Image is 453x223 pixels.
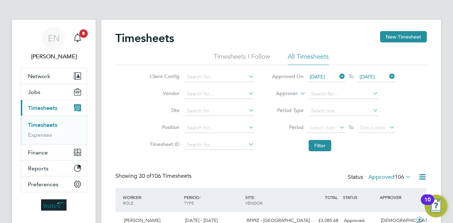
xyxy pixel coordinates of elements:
input: Search for... [309,89,378,99]
label: Vendor [148,90,179,96]
a: EN[PERSON_NAME] [21,27,87,61]
span: TYPE [184,200,194,206]
div: APPROVER [378,191,415,204]
label: Site [148,107,179,113]
button: Jobs [21,84,87,100]
div: 10 [424,200,431,209]
li: Timesheets I Follow [214,52,270,65]
span: To [346,72,356,81]
label: Position [148,124,179,130]
span: Finance [28,149,48,156]
button: New Timesheet [380,31,427,42]
span: / [199,194,201,200]
span: Emma Newbold [21,52,87,61]
button: Network [21,68,87,84]
input: Search for... [184,72,254,82]
button: Finance [21,145,87,160]
a: Expenses [28,131,52,138]
span: 8 [79,29,88,38]
div: STATUS [341,191,378,204]
div: Showing [115,172,193,180]
h2: Timesheets [115,31,174,45]
label: Approved [368,174,411,181]
input: Select one [309,106,378,116]
span: 30 of [139,172,151,180]
span: / [141,194,142,200]
input: Search for... [184,89,254,99]
div: WORKER [121,191,182,209]
li: All Timesheets [288,52,329,65]
span: TOTAL [325,194,338,200]
span: Network [28,73,50,80]
a: 8 [70,27,85,49]
input: Search for... [184,140,254,150]
a: Timesheets [28,122,57,128]
label: Period [272,124,304,130]
div: Timesheets [21,116,87,144]
div: Status [348,172,413,182]
button: Reports [21,160,87,176]
span: Preferences [28,181,58,188]
div: PERIOD [182,191,243,209]
span: ROLE [123,200,133,206]
span: 106 [395,174,404,181]
span: Jobs [28,89,40,95]
a: Go to home page [21,199,87,211]
label: Timesheet ID [148,141,179,147]
button: Filter [309,140,331,151]
span: [DATE] [360,74,375,80]
span: [DATE] [310,74,325,80]
button: Preferences [21,176,87,192]
label: Approved On [272,73,304,80]
div: SITE [243,191,305,209]
input: Search for... [184,106,254,116]
button: Timesheets [21,100,87,116]
label: Period Type [272,107,304,113]
span: Reports [28,165,48,172]
label: Approver [266,90,298,97]
span: / [254,194,255,200]
label: Client Config [148,73,179,80]
span: To [346,123,356,132]
span: 106 Timesheets [139,172,191,180]
span: Select date [360,124,385,131]
img: wates-logo-retina.png [41,199,67,211]
span: Select date [310,124,335,131]
input: Search for... [184,123,254,133]
span: Timesheets [28,105,57,111]
button: Open Resource Center, 10 new notifications [425,195,447,217]
span: EN [48,34,60,43]
span: VENDOR [245,200,263,206]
